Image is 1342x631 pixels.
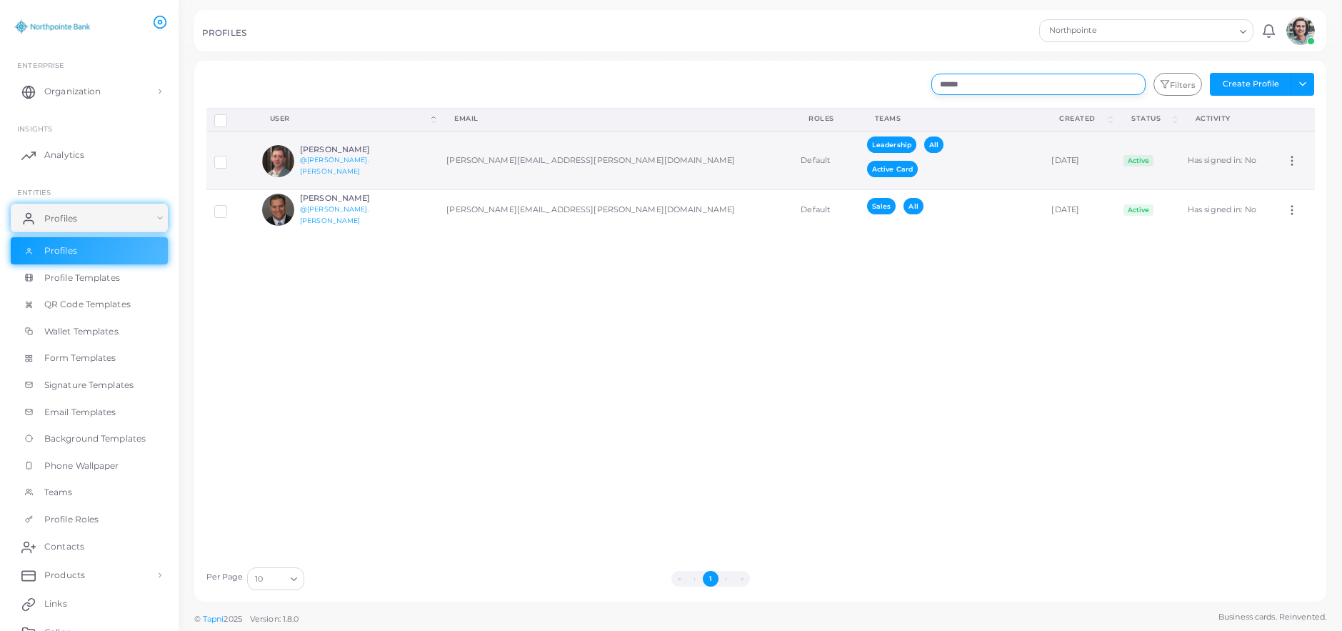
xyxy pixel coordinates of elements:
[262,194,294,226] img: avatar
[1286,16,1315,45] img: avatar
[44,513,99,526] span: Profile Roles
[11,77,168,106] a: Organization
[11,479,168,506] a: Teams
[44,540,84,553] span: Contacts
[44,486,73,499] span: Teams
[11,237,168,264] a: Profiles
[270,114,429,124] div: User
[11,425,168,452] a: Background Templates
[44,298,131,311] span: QR Code Templates
[194,613,299,625] span: ©
[903,198,923,214] span: All
[11,399,168,426] a: Email Templates
[1196,114,1262,124] div: activity
[206,108,254,131] th: Row-selection
[808,114,843,124] div: Roles
[439,131,793,189] td: [PERSON_NAME][EMAIL_ADDRESS][PERSON_NAME][DOMAIN_NAME]
[44,149,84,162] span: Analytics
[11,590,168,618] a: Links
[875,114,1028,124] div: Teams
[867,136,916,153] span: Leadership
[44,212,77,225] span: Profiles
[247,567,304,590] div: Search for option
[11,264,168,292] a: Profile Templates
[11,204,168,232] a: Profiles
[11,318,168,345] a: Wallet Templates
[454,114,777,124] div: Email
[44,569,85,582] span: Products
[224,613,241,625] span: 2025
[1131,114,1170,124] div: Status
[867,161,918,177] span: Active Card
[11,291,168,318] a: QR Code Templates
[300,156,369,175] a: @[PERSON_NAME].[PERSON_NAME]
[11,452,168,480] a: Phone Wallpaper
[1039,19,1253,42] div: Search for option
[17,61,64,69] span: Enterprise
[44,272,120,284] span: Profile Templates
[11,506,168,533] a: Profile Roles
[13,14,92,40] img: logo
[11,372,168,399] a: Signature Templates
[867,198,896,214] span: Sales
[1059,114,1106,124] div: Created
[17,188,51,197] span: ENTITIES
[1218,611,1326,623] span: Business cards. Reinvented.
[44,459,119,472] span: Phone Wallpaper
[44,85,101,98] span: Organization
[1152,23,1234,39] input: Search for option
[308,571,1113,587] ul: Pagination
[1123,155,1153,167] span: Active
[1123,204,1153,216] span: Active
[11,141,168,169] a: Analytics
[264,571,285,587] input: Search for option
[1210,73,1291,96] button: Create Profile
[1047,24,1151,38] span: Northpointe
[300,205,369,224] a: @[PERSON_NAME].[PERSON_NAME]
[44,379,134,392] span: Signature Templates
[300,145,405,154] h6: [PERSON_NAME]
[300,194,405,203] h6: [PERSON_NAME]
[439,189,793,230] td: [PERSON_NAME][EMAIL_ADDRESS][PERSON_NAME][DOMAIN_NAME]
[250,614,299,624] span: Version: 1.8.0
[202,28,246,38] h5: PROFILES
[793,189,859,230] td: Default
[1188,204,1256,214] span: Has signed in: No
[11,561,168,590] a: Products
[1282,16,1318,45] a: avatar
[11,344,168,372] a: Form Templates
[203,614,224,624] a: Tapni
[44,352,116,364] span: Form Templates
[1043,189,1116,230] td: [DATE]
[924,136,943,153] span: All
[44,597,67,610] span: Links
[17,124,52,133] span: INSIGHTS
[1043,131,1116,189] td: [DATE]
[1188,155,1256,165] span: Has signed in: No
[262,145,294,177] img: avatar
[255,572,263,587] span: 10
[44,325,119,338] span: Wallet Templates
[44,244,77,257] span: Profiles
[793,131,859,189] td: Default
[1278,108,1314,131] th: Action
[1153,73,1202,96] button: Filters
[44,406,116,419] span: Email Templates
[44,432,146,445] span: Background Templates
[703,571,718,587] button: Go to page 1
[206,572,244,583] label: Per Page
[11,532,168,561] a: Contacts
